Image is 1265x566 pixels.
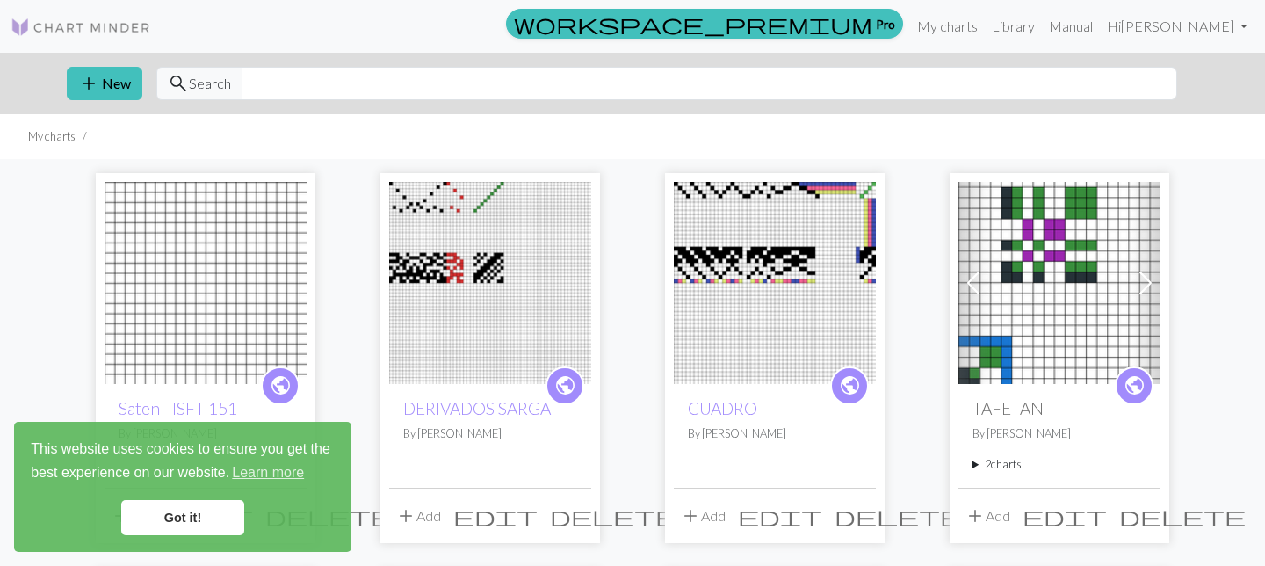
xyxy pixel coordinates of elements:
p: By [PERSON_NAME] [972,425,1146,442]
a: public [830,366,869,405]
a: public [1115,366,1153,405]
span: add [965,504,986,528]
a: Saten - ISFT 151 [119,398,237,418]
img: DERIVADOS SARGA [389,182,591,384]
button: Delete [544,499,683,533]
span: public [554,372,576,399]
button: Edit [732,499,828,533]
span: delete [1119,504,1246,528]
a: Manual [1042,9,1100,44]
a: Pro [506,9,903,39]
img: Logo [11,17,151,38]
i: public [270,368,292,403]
button: Add [958,499,1016,533]
span: public [839,372,861,399]
span: search [168,71,189,96]
span: This website uses cookies to ensure you get the best experience on our website. [31,439,335,486]
span: public [1124,372,1146,399]
button: Add [389,499,447,533]
span: delete [550,504,676,528]
button: Delete [828,499,967,533]
i: Edit [1023,505,1107,526]
span: workspace_premium [514,11,872,36]
span: add [78,71,99,96]
span: edit [1023,504,1107,528]
button: Edit [447,499,544,533]
a: public [261,366,300,405]
button: Edit [1016,499,1113,533]
a: public [546,366,584,405]
a: Hi[PERSON_NAME] [1100,9,1254,44]
img: TAFETAN [958,182,1160,384]
a: CUADRO [674,272,876,289]
span: delete [835,504,961,528]
span: edit [738,504,822,528]
a: Saten - ISFT 151 [105,272,307,289]
i: public [839,368,861,403]
img: Saten - ISFT 151 [105,182,307,384]
p: By [PERSON_NAME] [688,425,862,442]
p: By [PERSON_NAME] [403,425,577,442]
span: Search [189,73,231,94]
i: Edit [738,505,822,526]
i: public [1124,368,1146,403]
span: public [270,372,292,399]
button: Add [674,499,732,533]
a: learn more about cookies [229,460,307,486]
a: DERIVADOS SARGA [389,272,591,289]
i: public [554,368,576,403]
a: My charts [910,9,985,44]
a: dismiss cookie message [121,500,244,535]
img: CUADRO [674,182,876,384]
a: DERIVADOS SARGA [403,398,551,418]
a: CUADRO [688,398,757,418]
summary: 2charts [972,456,1146,473]
div: cookieconsent [14,422,351,552]
span: add [680,504,701,528]
span: add [395,504,416,528]
button: Delete [1113,499,1252,533]
i: Edit [453,505,538,526]
a: TAFETAN [958,272,1160,289]
li: My charts [28,128,76,145]
span: edit [453,504,538,528]
h2: TAFETAN [972,398,1146,418]
button: New [67,67,142,100]
a: Library [985,9,1042,44]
